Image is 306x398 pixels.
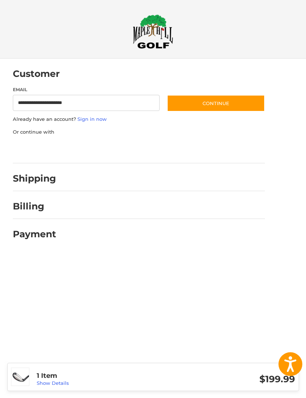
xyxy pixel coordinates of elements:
button: Continue [167,95,265,112]
h2: Billing [13,201,56,212]
h2: Shipping [13,173,56,184]
a: Sign in now [77,116,107,122]
h3: 1 Item [37,372,166,380]
img: Maple Hill Golf [133,14,173,49]
h2: Customer [13,68,60,79]
iframe: PayPal-paylater [73,143,128,156]
h3: $199.99 [166,373,295,385]
iframe: PayPal-paypal [10,143,65,156]
p: Or continue with [13,129,265,136]
iframe: PayPal-venmo [135,143,190,156]
p: Already have an account? [13,116,265,123]
a: Show Details [37,380,69,386]
img: Odyssey Chipper [11,368,29,386]
h2: Payment [13,228,56,240]
label: Email [13,86,160,93]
